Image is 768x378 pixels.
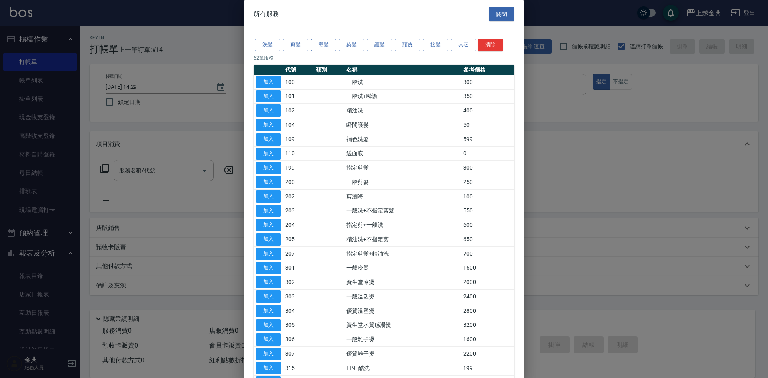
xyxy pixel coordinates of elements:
[283,118,314,132] td: 104
[256,147,281,160] button: 加入
[256,304,281,317] button: 加入
[344,318,461,332] td: 資生堂水質感湯燙
[461,346,514,361] td: 2200
[344,75,461,89] td: 一般洗
[283,160,314,175] td: 199
[344,146,461,161] td: 送面膜
[256,104,281,117] button: 加入
[256,219,281,231] button: 加入
[283,132,314,146] td: 109
[256,76,281,88] button: 加入
[461,261,514,275] td: 1600
[283,175,314,189] td: 200
[256,247,281,260] button: 加入
[256,319,281,331] button: 加入
[344,160,461,175] td: 指定剪髮
[461,304,514,318] td: 2800
[256,362,281,374] button: 加入
[283,39,308,51] button: 剪髮
[283,204,314,218] td: 203
[283,218,314,232] td: 204
[461,89,514,104] td: 350
[256,290,281,303] button: 加入
[461,289,514,304] td: 2400
[367,39,392,51] button: 護髮
[344,132,461,146] td: 補色洗髮
[314,64,345,75] th: 類別
[283,146,314,161] td: 110
[254,10,279,18] span: 所有服務
[283,361,314,375] td: 315
[461,64,514,75] th: 參考價格
[461,75,514,89] td: 300
[461,132,514,146] td: 599
[283,232,314,246] td: 205
[283,75,314,89] td: 100
[256,176,281,188] button: 加入
[256,262,281,274] button: 加入
[344,246,461,261] td: 指定剪髮+精油洗
[461,218,514,232] td: 600
[344,304,461,318] td: 優質溫塑燙
[283,346,314,361] td: 307
[461,204,514,218] td: 550
[344,64,461,75] th: 名稱
[283,332,314,346] td: 306
[256,90,281,102] button: 加入
[256,190,281,202] button: 加入
[256,119,281,131] button: 加入
[489,6,514,21] button: 關閉
[461,175,514,189] td: 250
[283,64,314,75] th: 代號
[283,246,314,261] td: 207
[344,189,461,204] td: 剪瀏海
[344,346,461,361] td: 優質離子燙
[461,332,514,346] td: 1600
[256,333,281,346] button: 加入
[256,133,281,145] button: 加入
[256,276,281,288] button: 加入
[461,275,514,289] td: 2000
[461,361,514,375] td: 199
[461,189,514,204] td: 100
[395,39,420,51] button: 頭皮
[461,246,514,261] td: 700
[283,318,314,332] td: 305
[344,332,461,346] td: 一般離子燙
[283,89,314,104] td: 101
[283,304,314,318] td: 304
[461,146,514,161] td: 0
[461,160,514,175] td: 300
[344,204,461,218] td: 一般洗+不指定剪髮
[461,103,514,118] td: 400
[423,39,448,51] button: 接髮
[344,261,461,275] td: 一般冷燙
[283,189,314,204] td: 202
[344,103,461,118] td: 精油洗
[344,118,461,132] td: 瞬間護髮
[344,275,461,289] td: 資生堂冷燙
[256,233,281,246] button: 加入
[344,89,461,104] td: 一般洗+瞬護
[283,103,314,118] td: 102
[283,275,314,289] td: 302
[344,232,461,246] td: 精油洗+不指定剪
[283,289,314,304] td: 303
[344,361,461,375] td: LINE酷洗
[478,39,503,51] button: 清除
[339,39,364,51] button: 染髮
[451,39,476,51] button: 其它
[254,54,514,61] p: 62 筆服務
[283,261,314,275] td: 301
[344,175,461,189] td: 一般剪髮
[311,39,336,51] button: 燙髮
[461,118,514,132] td: 50
[256,162,281,174] button: 加入
[344,218,461,232] td: 指定剪+一般洗
[256,204,281,217] button: 加入
[344,289,461,304] td: 一般溫塑燙
[461,232,514,246] td: 650
[255,39,280,51] button: 洗髮
[256,348,281,360] button: 加入
[461,318,514,332] td: 3200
